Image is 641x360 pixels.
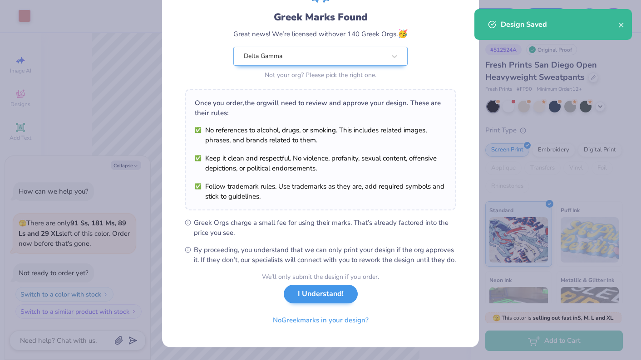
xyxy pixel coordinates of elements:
li: Keep it clean and respectful. No violence, profanity, sexual content, offensive depictions, or po... [195,153,446,173]
span: Greek Orgs charge a small fee for using their marks. That’s already factored into the price you see. [194,218,456,238]
button: I Understand! [284,285,358,303]
span: 🥳 [398,28,408,39]
div: We’ll only submit the design if you order. [262,272,379,282]
div: Not your org? Please pick the right one. [233,70,408,80]
li: Follow trademark rules. Use trademarks as they are, add required symbols and stick to guidelines. [195,181,446,201]
span: By proceeding, you understand that we can only print your design if the org approves it. If they ... [194,245,456,265]
li: No references to alcohol, drugs, or smoking. This includes related images, phrases, and brands re... [195,125,446,145]
div: Design Saved [501,19,618,30]
div: Greek Marks Found [233,10,408,24]
div: Great news! We’re licensed with over 140 Greek Orgs. [233,28,408,40]
button: close [618,19,625,30]
div: Once you order, the org will need to review and approve your design. These are their rules: [195,98,446,118]
button: NoGreekmarks in your design? [265,311,376,330]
